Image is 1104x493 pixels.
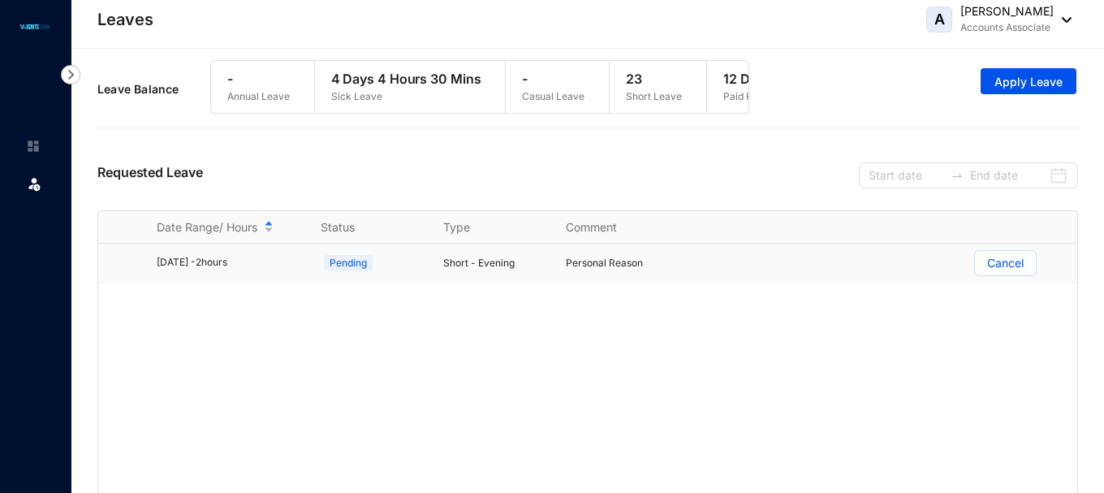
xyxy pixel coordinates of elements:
[443,255,546,271] p: Short - Evening
[970,166,1046,184] input: End date
[97,81,210,97] p: Leave Balance
[981,68,1076,94] button: Apply Leave
[960,3,1054,19] p: [PERSON_NAME]
[994,74,1063,90] span: Apply Leave
[424,211,546,244] th: Type
[522,89,584,105] p: Casual Leave
[324,255,373,271] span: Pending
[934,12,945,27] span: A
[16,22,53,32] img: logo
[97,8,153,31] p: Leaves
[626,89,682,105] p: Short Leave
[546,211,669,244] th: Comment
[157,255,300,270] div: [DATE] - 2 hours
[301,211,424,244] th: Status
[331,69,481,89] p: 4 Days 4 Hours 30 Mins
[960,19,1054,36] p: Accounts Associate
[869,166,944,184] input: Start date
[1054,17,1072,23] img: dropdown-black.8e83cc76930a90b1a4fdb6d089b7bf3a.svg
[723,89,784,105] p: Paid Half day
[13,130,52,162] li: Home
[227,89,290,105] p: Annual Leave
[566,257,643,269] span: Personal Reason
[522,69,584,89] p: -
[227,69,290,89] p: -
[26,175,42,192] img: leave.99b8a76c7fa76a53782d.svg
[987,251,1024,275] p: Cancel
[951,169,964,182] span: swap-right
[723,69,784,89] p: 12 Days
[157,219,257,236] span: Date Range/ Hours
[61,65,80,84] img: nav-icon-right.af6afadce00d159da59955279c43614e.svg
[97,162,203,188] p: Requested Leave
[26,139,41,154] img: home-unselected.a29eae3204392db15eaf.svg
[331,89,481,105] p: Sick Leave
[626,69,682,89] p: 23
[951,169,964,182] span: to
